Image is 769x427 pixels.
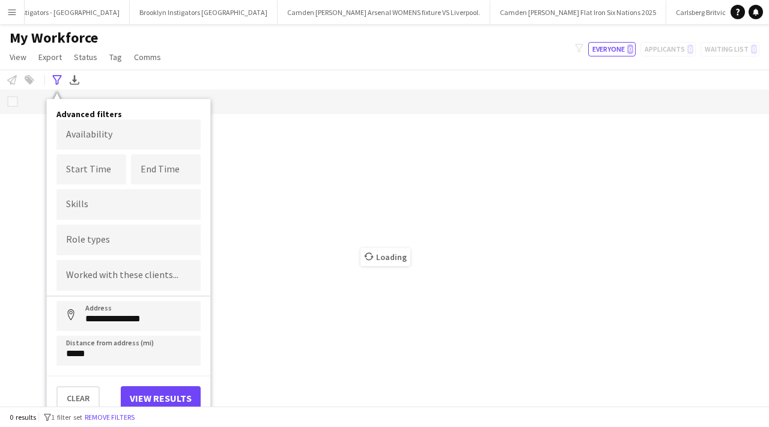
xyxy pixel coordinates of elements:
[129,49,166,65] a: Comms
[105,49,127,65] a: Tag
[130,1,278,24] button: Brooklyn Instigators [GEOGRAPHIC_DATA]
[69,49,102,65] a: Status
[360,248,410,266] span: Loading
[121,386,201,410] button: View results
[627,44,633,54] span: 0
[74,52,97,62] span: Status
[278,1,490,24] button: Camden [PERSON_NAME] Arsenal WOMENS fixture VS Liverpool.
[5,49,31,65] a: View
[56,109,201,120] h4: Advanced filters
[51,413,82,422] span: 1 filter set
[134,52,161,62] span: Comms
[588,42,636,56] button: Everyone0
[67,73,82,87] app-action-btn: Export XLSX
[38,52,62,62] span: Export
[10,52,26,62] span: View
[66,199,191,210] input: Type to search skills...
[56,386,100,410] button: Clear
[109,52,122,62] span: Tag
[490,1,666,24] button: Camden [PERSON_NAME] Flat Iron Six Nations 2025
[82,411,137,424] button: Remove filters
[34,49,67,65] a: Export
[66,270,191,281] input: Type to search clients...
[10,29,98,47] span: My Workforce
[66,235,191,246] input: Type to search role types...
[50,73,64,87] app-action-btn: Advanced filters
